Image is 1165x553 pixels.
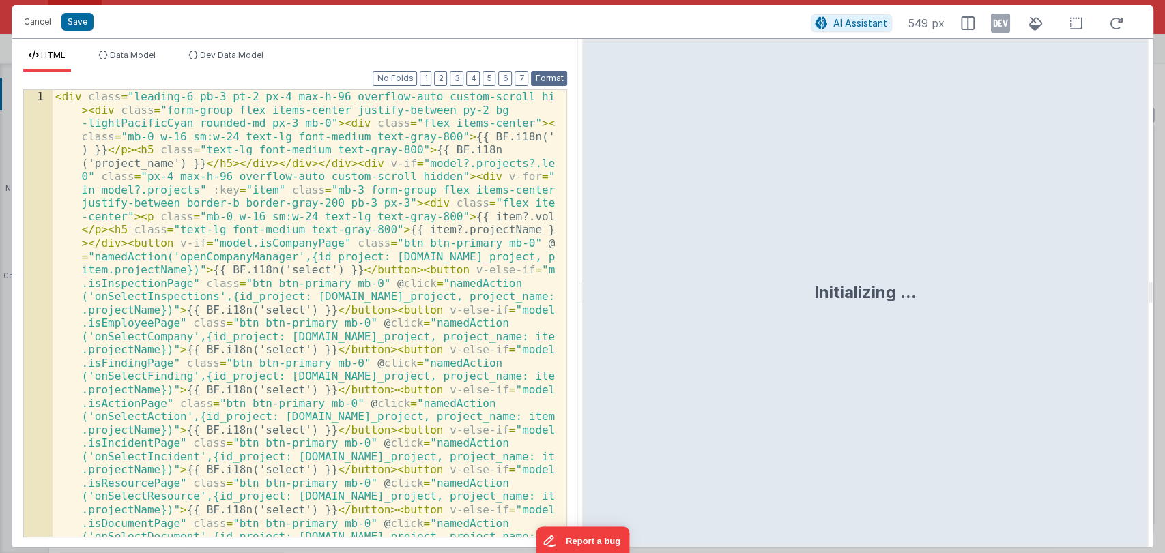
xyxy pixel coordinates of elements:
span: Dev Data Model [200,50,263,60]
button: 2 [434,71,447,86]
div: Initializing ... [814,282,917,303]
button: Format [531,71,567,86]
button: 6 [498,71,512,86]
button: 7 [515,71,528,86]
span: Data Model [110,50,156,60]
span: AI Assistant [833,17,887,29]
button: 4 [466,71,480,86]
button: No Folds [373,71,417,86]
span: 549 px [908,15,945,31]
button: AI Assistant [811,14,892,32]
span: HTML [41,50,66,60]
button: 5 [483,71,495,86]
button: Save [61,13,94,31]
button: 3 [450,71,463,86]
button: Cancel [17,12,58,31]
button: 1 [420,71,431,86]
